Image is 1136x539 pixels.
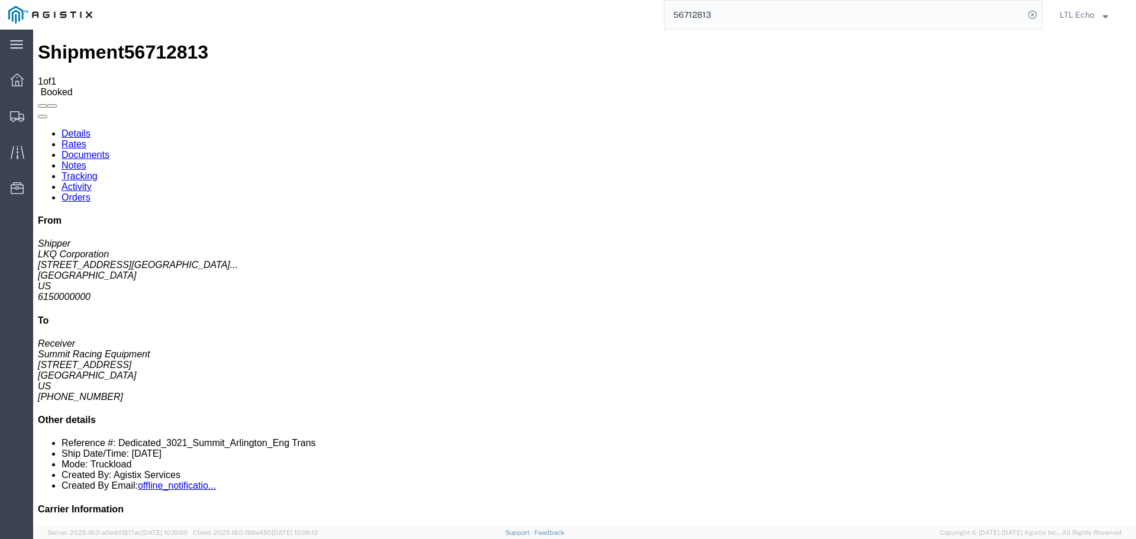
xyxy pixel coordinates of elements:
span: Client: 2025.18.0-198a450 [193,529,318,536]
button: LTL Echo [1059,8,1119,22]
input: Search for shipment number, reference number [664,1,1024,29]
span: Server: 2025.18.0-a0edd1917ac [47,529,188,536]
img: logo [8,6,92,24]
span: Copyright © [DATE]-[DATE] Agistix Inc., All Rights Reserved [940,528,1122,538]
a: Feedback [534,529,564,536]
span: LTL Echo [1060,8,1095,21]
span: [DATE] 10:06:13 [272,529,318,536]
a: Support [505,529,535,536]
span: [DATE] 10:10:00 [141,529,188,536]
iframe: To enrich screen reader interactions, please activate Accessibility in Grammarly extension settings [33,30,1136,527]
